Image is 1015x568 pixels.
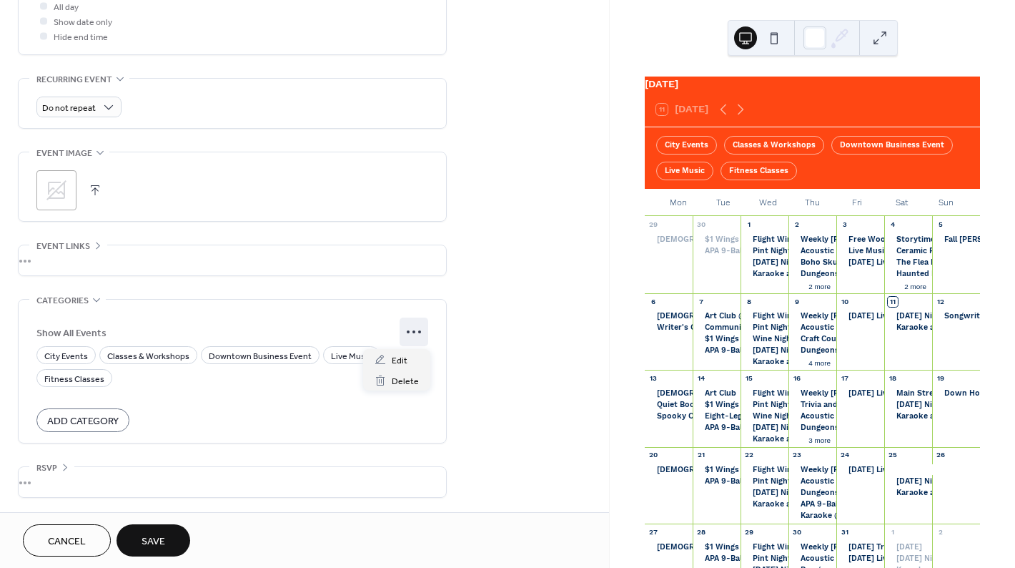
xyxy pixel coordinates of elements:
div: Saturday Night Live Music at Little Magic Bar [884,476,932,486]
div: Storytime & Paint at Into the Fire [884,234,932,245]
div: APA 9-Ball Pool League @ Wild Wing [693,553,741,564]
div: 31 [840,527,850,537]
div: 5 [936,220,946,230]
div: Saturday Night Live Music at Little Magic Bar [884,399,932,410]
div: Wednesday Night Trivia at Little Magic Bar [741,487,788,498]
div: Acoustic Autumn featuring [PERSON_NAME] [801,245,971,256]
div: 30 [792,527,802,537]
div: Fitness Classes [721,162,797,180]
div: Dungeons and Dragons at Philosopher's House [788,422,836,433]
div: Dungeons and Dragons at Philosopher's House [788,345,836,356]
div: Down Home Radio Show [932,388,980,398]
div: $1 Wings & Nuggets @ Wild Wing [693,399,741,410]
div: 10 [840,297,850,307]
div: Boho Skull Canvas Class at Into the Fire [788,257,836,268]
div: Ladies Night @ Tennessee Hills Brewstillery [645,542,693,552]
div: Karaoke at Little Magic Bar [741,268,788,279]
span: Fitness Classes [44,372,104,387]
div: Acoustic Autumn featuring [PERSON_NAME] [801,476,971,486]
div: Art Club @ Blue's [705,310,771,321]
button: Cancel [23,524,111,557]
div: Acoustic Autumn featuring [PERSON_NAME] [801,553,971,564]
div: Boho Skull Canvas Class at Into the Fire [801,257,954,268]
div: $1 Wings & Nuggets @ Wild Wing [705,234,830,245]
div: 21 [696,451,706,461]
div: Craft Course: Making a Cutting Board at Lumber & Craft [788,333,836,344]
div: $1 Wings & Nuggets @ Wild Wing [705,542,830,552]
div: The Flea Finder at The Generalist [884,257,932,268]
div: Wine Night [753,411,795,421]
div: Weekly Mah Jongg game time at Philosoher's House [788,542,836,552]
div: [DEMOGRAPHIC_DATA] Night @ [US_STATE][GEOGRAPHIC_DATA] [657,234,901,245]
div: $1 Wings & Nuggets @ Wild Wing [705,333,830,344]
div: Acoustic Autumn featuring Madi Foster [788,322,836,333]
div: ••• [19,245,446,275]
div: Karaoke at Little Magic Bar [741,499,788,509]
div: Eight-Legged Encounters with ETSU Spider Lab [693,411,741,421]
div: Dungeons and Dragons at [GEOGRAPHIC_DATA] [801,487,981,498]
div: [DATE] Live Music at [GEOGRAPHIC_DATA] [848,257,1008,268]
div: Community Resource Fair at JC Public Library [693,322,741,333]
span: Classes & Workshops [107,349,189,364]
div: 18 [888,373,898,383]
span: Categories [36,293,89,308]
div: Fall Mason Jar Door Hanger Class at Into the Fire [932,234,980,245]
div: Community Resource Fair at [GEOGRAPHIC_DATA] [705,322,895,333]
div: [DEMOGRAPHIC_DATA] Night @ [US_STATE][GEOGRAPHIC_DATA] [657,464,901,475]
button: Add Category [36,408,129,432]
div: Flight Wine Night @ The Fiesty Pigeon [753,464,898,475]
div: Karaoke at [GEOGRAPHIC_DATA] [753,499,876,509]
div: [DATE] Live Music at [GEOGRAPHIC_DATA] [848,388,1008,398]
div: 15 [744,373,754,383]
div: Pint Night @ [GEOGRAPHIC_DATA] [753,245,882,256]
div: Songwriter Round @ Breaker Barber Co. [932,310,980,321]
div: Weekly Mah Jongg game time at Philosoher's House [788,310,836,321]
div: Friday Live Music at Little Magic Bar [836,553,884,564]
div: Eight-Legged Encounters with ETSU Spider Lab [705,411,888,421]
div: 7 [696,297,706,307]
div: 27 [648,527,658,537]
div: Craft Course: Making a Cutting Board at Lumber & Craft [801,333,1011,344]
div: 8 [744,297,754,307]
span: Delete [392,374,419,389]
div: [DATE] Live Music at [GEOGRAPHIC_DATA] [848,310,1008,321]
div: Pint Night @ TN Hills Brewstillery [741,399,788,410]
div: Flight Wine Night @ The Fiesty Pigeon [741,310,788,321]
div: 20 [648,451,658,461]
div: 29 [648,220,658,230]
div: Acoustic Autumn featuring Dan Trull [788,411,836,421]
div: Friday Live Music at Little Magic Bar [836,388,884,398]
div: City Events [656,136,717,155]
div: APA 9-Ball Pool League @ Wild Wing [705,476,842,486]
div: Sat [879,190,924,217]
div: Friday Live Music at Little Magic Bar [836,310,884,321]
span: Event links [36,239,90,254]
div: 26 [936,451,946,461]
div: $1 Wings & Nuggets @ Wild Wing [693,234,741,245]
div: [DATE] Night Trivia at [GEOGRAPHIC_DATA] [753,422,916,433]
div: APA 9-Ball Pool League @ Wild Wing [693,422,741,433]
div: Flight Wine Night @ The Fiesty Pigeon [753,388,898,398]
div: Flight Wine Night @ The Fiesty Pigeon [753,234,898,245]
div: Wine Night and Live Music @ Blues Brews [741,333,788,344]
div: 14 [696,373,706,383]
div: Karaoke at Little Magic Bar [884,411,932,421]
div: Wednesday Night Trivia at Little Magic Bar [741,345,788,356]
div: [DATE] Night Trivia at [GEOGRAPHIC_DATA] [753,487,916,498]
div: [DEMOGRAPHIC_DATA] Night @ [US_STATE][GEOGRAPHIC_DATA] [657,388,901,398]
div: Pint Night @ TN Hills Brewstillery [741,553,788,564]
div: $1 Wings & Nuggets @ Wild Wing [705,399,830,410]
div: Quiet Book Club [645,399,693,410]
div: Dungeons and Dragons at Philosopher's House [788,487,836,498]
div: Pint Night @ TN Hills Brewstillery [741,245,788,256]
span: Edit [392,353,407,368]
div: [DATE] Live Music at [GEOGRAPHIC_DATA] [848,464,1008,475]
div: Wednesday Night Trivia at Little Magic Bar [741,257,788,268]
div: 3 [840,220,850,230]
div: 1 [744,220,754,230]
span: Save [142,534,165,549]
div: Flight Wine Night @ The Fiesty Pigeon [741,542,788,552]
div: Ladies Night @ Tennessee Hills Brewstillery [645,310,693,321]
div: 11 [888,297,898,307]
